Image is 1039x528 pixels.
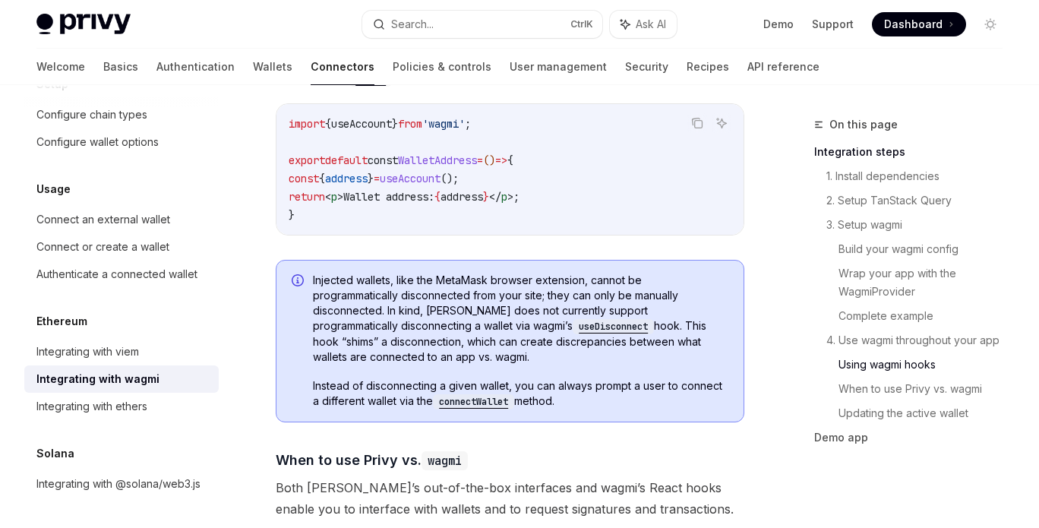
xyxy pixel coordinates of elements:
div: Connect or create a wallet [36,238,169,256]
a: 2. Setup TanStack Query [826,188,1015,213]
a: Integrating with @solana/web3.js [24,470,219,498]
span: ; [513,190,519,204]
span: address [325,172,368,185]
a: Welcome [36,49,85,85]
a: Using wagmi hooks [838,353,1015,377]
span: Both [PERSON_NAME]’s out-of-the-box interfaces and wagmi’s React hooks enable you to interface wi... [276,477,744,520]
a: Integrating with ethers [24,393,219,420]
span: Wallet address: [343,190,434,204]
h5: Usage [36,180,71,198]
span: } [392,117,398,131]
a: Configure chain types [24,101,219,128]
div: Integrating with viem [36,343,139,361]
a: Policies & controls [393,49,491,85]
span: When to use Privy vs. [276,450,468,470]
div: Integrating with ethers [36,397,147,416]
span: p [501,190,507,204]
code: wagmi [422,451,468,470]
span: </ [489,190,501,204]
span: } [483,190,489,204]
span: ; [465,117,471,131]
a: 1. Install dependencies [826,164,1015,188]
span: < [325,190,331,204]
span: useAccount [331,117,392,131]
a: When to use Privy vs. wagmi [838,377,1015,401]
span: Injected wallets, like the MetaMask browser extension, cannot be programmatically disconnected fr... [313,273,728,365]
div: Search... [391,15,434,33]
div: Configure chain types [36,106,147,124]
a: Build your wagmi config [838,237,1015,261]
span: Dashboard [884,17,943,32]
a: useDisconnect [573,319,654,332]
button: Copy the contents from the code block [687,113,707,133]
code: useDisconnect [573,319,654,334]
span: const [368,153,398,167]
span: () [483,153,495,167]
a: Integrating with viem [24,338,219,365]
span: => [495,153,507,167]
h5: Solana [36,444,74,463]
img: light logo [36,14,131,35]
span: address [441,190,483,204]
div: Connect an external wallet [36,210,170,229]
a: Authentication [156,49,235,85]
span: Ask AI [636,17,666,32]
a: Wrap your app with the WagmiProvider [838,261,1015,304]
a: Basics [103,49,138,85]
span: (); [441,172,459,185]
a: Connectors [311,49,374,85]
span: return [289,190,325,204]
button: Ask AI [610,11,677,38]
span: useAccount [380,172,441,185]
span: Instead of disconnecting a given wallet, you can always prompt a user to connect a different wall... [313,378,728,409]
code: connectWallet [433,394,514,409]
span: p [331,190,337,204]
a: 4. Use wagmi throughout your app [826,328,1015,353]
svg: Info [292,274,307,289]
div: Integrating with @solana/web3.js [36,475,201,493]
span: WalletAddress [398,153,477,167]
a: User management [510,49,607,85]
a: Configure wallet options [24,128,219,156]
a: Wallets [253,49,292,85]
a: Demo app [814,425,1015,450]
a: Demo [763,17,794,32]
a: Dashboard [872,12,966,36]
a: Security [625,49,668,85]
a: Integration steps [814,140,1015,164]
button: Toggle dark mode [978,12,1003,36]
span: { [319,172,325,185]
a: API reference [747,49,820,85]
span: default [325,153,368,167]
span: { [434,190,441,204]
a: Integrating with wagmi [24,365,219,393]
span: } [289,208,295,222]
span: const [289,172,319,185]
a: 3. Setup wagmi [826,213,1015,237]
span: } [368,172,374,185]
span: = [374,172,380,185]
span: Ctrl K [570,18,593,30]
div: Configure wallet options [36,133,159,151]
span: { [325,117,331,131]
span: { [507,153,513,167]
span: from [398,117,422,131]
span: import [289,117,325,131]
span: On this page [829,115,898,134]
span: > [337,190,343,204]
a: Connect an external wallet [24,206,219,233]
h5: Ethereum [36,312,87,330]
button: Search...CtrlK [362,11,602,38]
a: Connect or create a wallet [24,233,219,261]
span: > [507,190,513,204]
a: Authenticate a connected wallet [24,261,219,288]
button: Ask AI [712,113,731,133]
div: Integrating with wagmi [36,370,159,388]
span: 'wagmi' [422,117,465,131]
span: = [477,153,483,167]
a: wagmi [349,70,392,85]
a: Recipes [687,49,729,85]
span: export [289,153,325,167]
div: Authenticate a connected wallet [36,265,197,283]
a: Support [812,17,854,32]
